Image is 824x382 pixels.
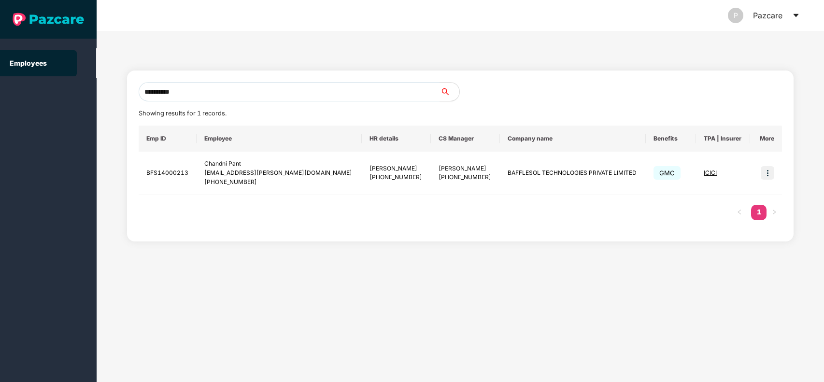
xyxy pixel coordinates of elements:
span: caret-down [792,12,800,19]
a: 1 [751,205,767,219]
th: Employee [197,126,362,152]
button: right [767,205,782,220]
th: Benefits [646,126,696,152]
img: icon [761,166,774,180]
td: BFS14000213 [139,152,197,195]
th: TPA | Insurer [696,126,750,152]
span: Showing results for 1 records. [139,110,227,117]
button: left [732,205,747,220]
td: BAFFLESOL TECHNOLOGIES PRIVATE LIMITED [500,152,646,195]
div: [PERSON_NAME] [369,164,423,173]
span: right [771,209,777,215]
div: Chandni Pant [204,159,354,169]
div: [PHONE_NUMBER] [439,173,492,182]
div: [PHONE_NUMBER] [369,173,423,182]
li: Next Page [767,205,782,220]
a: Employees [10,59,47,67]
th: Emp ID [139,126,197,152]
div: [PHONE_NUMBER] [204,178,354,187]
th: HR details [362,126,431,152]
div: [PERSON_NAME] [439,164,492,173]
li: 1 [751,205,767,220]
th: CS Manager [431,126,500,152]
span: ICICI [704,169,717,176]
span: search [440,88,459,96]
span: left [737,209,742,215]
div: [EMAIL_ADDRESS][PERSON_NAME][DOMAIN_NAME] [204,169,354,178]
th: More [750,126,782,152]
li: Previous Page [732,205,747,220]
span: GMC [654,166,681,180]
button: search [440,82,460,101]
span: P [734,8,738,23]
th: Company name [500,126,646,152]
